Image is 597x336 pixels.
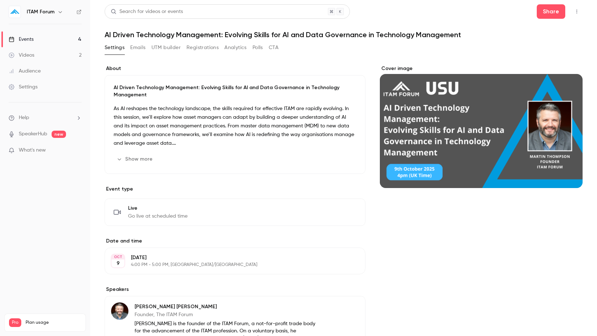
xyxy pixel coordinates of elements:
p: Event type [105,186,365,193]
label: Speakers [105,286,365,293]
a: SpeakerHub [19,130,47,138]
button: Polls [253,42,263,53]
div: Events [9,36,34,43]
p: As AI reshapes the technology landscape, the skills required for effective ITAM are rapidly evolv... [114,104,356,148]
p: [PERSON_NAME] [PERSON_NAME] [135,303,319,310]
h6: ITAM Forum [27,8,54,16]
div: Audience [9,67,41,75]
button: Registrations [186,42,219,53]
p: 9 [117,260,120,267]
button: Show more [114,153,157,165]
p: [DATE] [131,254,327,261]
div: Settings [9,83,38,91]
span: Go live at scheduled time [128,213,188,220]
p: Founder, The ITAM Forum [135,311,319,318]
iframe: Noticeable Trigger [73,147,82,154]
span: Pro [9,318,21,327]
span: Help [19,114,29,122]
img: ITAM Forum [9,6,21,18]
span: new [52,131,66,138]
li: help-dropdown-opener [9,114,82,122]
button: Emails [130,42,145,53]
img: Martin Thompson Thompson [111,302,128,320]
label: About [105,65,365,72]
button: CTA [269,42,278,53]
p: 4:00 PM - 5:00 PM, [GEOGRAPHIC_DATA]/[GEOGRAPHIC_DATA] [131,262,327,268]
button: UTM builder [152,42,181,53]
div: OCT [111,254,124,259]
div: Videos [9,52,34,59]
p: AI Driven Technology Management: Evolving Skills for AI and Data Governance in Technology Management [114,84,356,99]
section: Cover image [380,65,583,188]
span: Plan usage [26,320,81,326]
span: Live [128,205,188,212]
div: Search for videos or events [111,8,183,16]
span: What's new [19,147,46,154]
button: Share [537,4,565,19]
label: Cover image [380,65,583,72]
button: Analytics [224,42,247,53]
button: Settings [105,42,124,53]
h1: AI Driven Technology Management: Evolving Skills for AI and Data Governance in Technology Management [105,30,583,39]
label: Date and time [105,237,365,245]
